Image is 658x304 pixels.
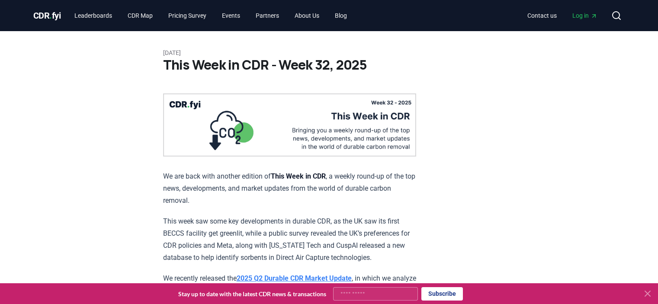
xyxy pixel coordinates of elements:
[237,274,352,282] a: 2025 Q2 Durable CDR Market Update
[249,8,286,23] a: Partners
[328,8,354,23] a: Blog
[67,8,119,23] a: Leaderboards
[163,215,416,264] p: This week saw some key developments in durable CDR, as the UK saw its first BECCS facility get gr...
[33,10,61,21] span: CDR fyi
[520,8,604,23] nav: Main
[288,8,326,23] a: About Us
[161,8,213,23] a: Pricing Survey
[520,8,564,23] a: Contact us
[163,48,495,57] p: [DATE]
[67,8,354,23] nav: Main
[163,57,495,73] h1: This Week in CDR - Week 32, 2025
[49,10,52,21] span: .
[121,8,160,23] a: CDR Map
[163,93,416,157] img: blog post image
[215,8,247,23] a: Events
[163,170,416,207] p: We are back with another edition of , a weekly round-up of the top news, developments, and market...
[572,11,597,20] span: Log in
[271,172,326,180] strong: This Week in CDR
[33,10,61,22] a: CDR.fyi
[565,8,604,23] a: Log in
